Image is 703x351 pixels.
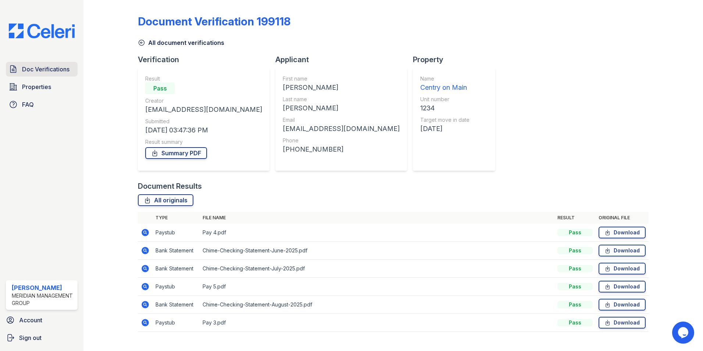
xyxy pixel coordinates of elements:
td: Chime-Checking-Statement-July-2025.pdf [200,260,554,278]
a: Sign out [3,330,81,345]
div: Target move in date [420,116,470,124]
div: Phone [283,137,400,144]
a: Download [599,263,646,274]
div: [PERSON_NAME] [12,283,75,292]
div: [PERSON_NAME] [283,82,400,93]
img: CE_Logo_Blue-a8612792a0a2168367f1c8372b55b34899dd931a85d93a1a3d3e32e68fde9ad4.png [3,24,81,38]
div: Document Verification 199118 [138,15,290,28]
span: Doc Verifications [22,65,69,74]
div: [DATE] [420,124,470,134]
td: Pay 4.pdf [200,224,554,242]
div: Name [420,75,470,82]
span: Properties [22,82,51,91]
div: [PHONE_NUMBER] [283,144,400,155]
td: Paystub [153,278,200,296]
div: Result summary [145,138,262,146]
a: Doc Verifications [6,62,78,77]
div: Pass [557,283,593,290]
a: Summary PDF [145,147,207,159]
div: Email [283,116,400,124]
div: Creator [145,97,262,104]
div: [EMAIL_ADDRESS][DOMAIN_NAME] [145,104,262,115]
span: FAQ [22,100,34,109]
div: Centry on Main [420,82,470,93]
td: Pay 5.pdf [200,278,554,296]
div: Pass [557,319,593,326]
div: Result [145,75,262,82]
a: Download [599,227,646,238]
div: Submitted [145,118,262,125]
div: [DATE] 03:47:36 PM [145,125,262,135]
div: Applicant [275,54,413,65]
a: Download [599,317,646,329]
span: Sign out [19,333,42,342]
div: Pass [557,247,593,254]
iframe: chat widget [672,322,696,344]
div: 1234 [420,103,470,113]
div: Pass [145,82,175,94]
div: Document Results [138,181,202,191]
td: Bank Statement [153,260,200,278]
td: Bank Statement [153,242,200,260]
a: Download [599,281,646,292]
a: Properties [6,79,78,94]
a: All originals [138,194,193,206]
div: Verification [138,54,275,65]
div: Unit number [420,96,470,103]
div: Pass [557,301,593,308]
td: Bank Statement [153,296,200,314]
div: [EMAIL_ADDRESS][DOMAIN_NAME] [283,124,400,134]
td: Paystub [153,224,200,242]
div: Pass [557,229,593,236]
span: Account [19,316,42,325]
a: All document verifications [138,38,224,47]
div: Property [413,54,501,65]
th: Type [153,212,200,224]
td: Chime-Checking-Statement-August-2025.pdf [200,296,554,314]
th: Original file [596,212,649,224]
a: Download [599,245,646,256]
a: FAQ [6,97,78,112]
div: Meridian Management Group [12,292,75,307]
td: Chime-Checking-Statement-June-2025.pdf [200,242,554,260]
div: Last name [283,96,400,103]
th: Result [554,212,596,224]
td: Paystub [153,314,200,332]
div: First name [283,75,400,82]
td: Pay 3.pdf [200,314,554,332]
div: Pass [557,265,593,272]
th: File name [200,212,554,224]
a: Account [3,313,81,327]
div: [PERSON_NAME] [283,103,400,113]
a: Name Centry on Main [420,75,470,93]
a: Download [599,299,646,311]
